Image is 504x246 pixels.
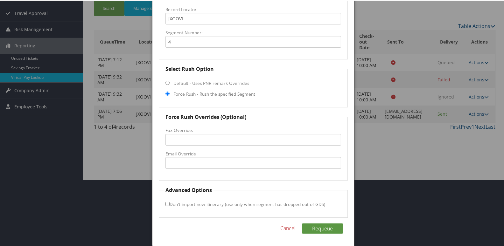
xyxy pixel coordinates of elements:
[280,224,296,231] a: Cancel
[165,198,325,209] label: Don't import new itinerary (use only when segment has dropped out of GDS)
[302,223,343,233] button: Requeue
[164,65,215,72] legend: Select Rush Option
[165,201,170,205] input: Don't import new itinerary (use only when segment has dropped out of GDS)
[165,126,341,133] label: Fax Override:
[164,113,247,120] legend: Force Rush Overrides (Optional)
[173,90,255,97] label: Force Rush - Rush the specified Segment
[173,79,249,86] label: Default - Uses PNR remark Overrides
[164,186,213,193] legend: Advanced Options
[165,29,341,35] label: Segment Number:
[165,150,341,156] label: Email Override
[165,6,341,12] label: Record Locator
